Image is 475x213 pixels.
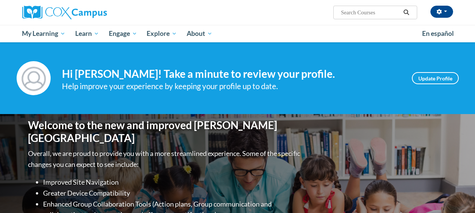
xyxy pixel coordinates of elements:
[340,8,401,17] input: Search Courses
[17,25,71,42] a: My Learning
[22,29,65,38] span: My Learning
[142,25,182,42] a: Explore
[422,29,454,37] span: En español
[412,72,459,84] a: Update Profile
[62,68,401,80] h4: Hi [PERSON_NAME]! Take a minute to review your profile.
[417,26,459,42] a: En español
[182,25,217,42] a: About
[104,25,142,42] a: Engage
[17,25,459,42] div: Main menu
[109,29,137,38] span: Engage
[147,29,177,38] span: Explore
[445,183,469,207] iframe: Button to launch messaging window
[70,25,104,42] a: Learn
[75,29,99,38] span: Learn
[22,6,107,19] img: Cox Campus
[403,10,410,15] i: 
[28,148,302,170] p: Overall, we are proud to provide you with a more streamlined experience. Some of the specific cha...
[17,61,51,95] img: Profile Image
[43,177,302,188] li: Improved Site Navigation
[28,119,302,144] h1: Welcome to the new and improved [PERSON_NAME][GEOGRAPHIC_DATA]
[430,6,453,18] button: Account Settings
[187,29,212,38] span: About
[22,6,158,19] a: Cox Campus
[401,8,412,17] button: Search
[43,188,302,199] li: Greater Device Compatibility
[62,80,401,93] div: Help improve your experience by keeping your profile up to date.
